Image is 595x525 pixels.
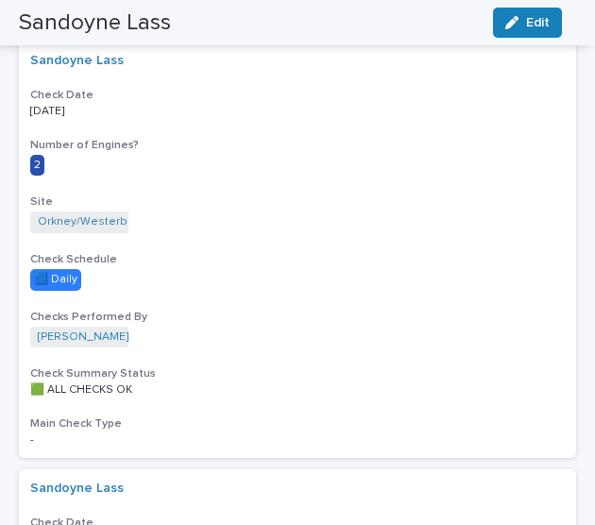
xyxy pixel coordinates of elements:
[30,53,124,69] a: Sandoyne Lass
[38,330,128,344] a: [PERSON_NAME]
[526,16,550,29] span: Edit
[38,215,152,229] a: Orkney/Westerbister
[30,269,81,290] div: 🟦 Daily
[30,88,565,103] h3: Check Date
[30,310,565,325] h3: Checks Performed By
[30,155,44,176] div: 2
[19,42,576,458] a: Sandoyne Lass Check Date[DATE]Number of Engines?2SiteOrkney/Westerbister Check Schedule🟦 DailyChe...
[30,416,565,432] h3: Main Check Type
[30,481,124,497] a: Sandoyne Lass
[30,383,148,397] p: 🟩 ALL CHECKS OK
[30,195,565,210] h3: Site
[493,8,562,38] button: Edit
[30,105,148,118] p: [DATE]
[30,430,38,447] p: -
[30,138,565,153] h3: Number of Engines?
[30,366,565,381] h3: Check Summary Status
[30,252,565,267] h3: Check Schedule
[19,9,171,37] h2: Sandoyne Lass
